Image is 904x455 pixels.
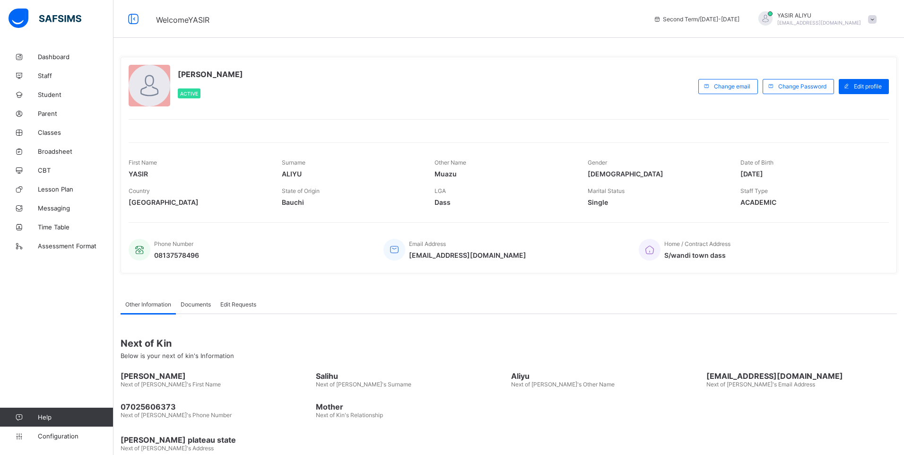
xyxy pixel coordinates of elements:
span: YASIR [129,170,268,178]
span: 08137578496 [154,251,199,259]
span: S/wandi town dass [664,251,730,259]
span: YASIR ALIYU [777,12,861,19]
span: Assessment Format [38,242,113,250]
span: Change email [714,83,750,90]
span: Parent [38,110,113,117]
span: [DATE] [740,170,879,178]
span: Documents [181,301,211,308]
span: Next of [PERSON_NAME]'s Address [121,445,214,452]
span: Welcome YASIR [156,15,209,25]
span: Muazu [435,170,574,178]
span: [GEOGRAPHIC_DATA] [129,198,268,206]
span: Country [129,187,150,194]
span: Email Address [409,240,446,247]
span: Staff Type [740,187,768,194]
span: Gender [588,159,607,166]
span: Edit Requests [220,301,256,308]
span: Date of Birth [740,159,774,166]
span: Configuration [38,432,113,440]
span: Classes [38,129,113,136]
span: Home / Contract Address [664,240,730,247]
span: Time Table [38,223,113,231]
span: Help [38,413,113,421]
span: Student [38,91,113,98]
span: Bauchi [282,198,421,206]
span: Staff [38,72,113,79]
img: safsims [9,9,81,28]
span: Other Name [435,159,466,166]
span: Surname [282,159,305,166]
span: Broadsheet [38,148,113,155]
span: Below is your next of kin's Information [121,352,234,359]
span: Next of Kin's Relationship [316,411,383,419]
span: [EMAIL_ADDRESS][DOMAIN_NAME] [409,251,526,259]
span: First Name [129,159,157,166]
span: CBT [38,166,113,174]
span: Active [180,91,198,96]
span: Next of [PERSON_NAME]'s Email Address [706,381,815,388]
span: [PERSON_NAME] [121,371,311,381]
span: Other Information [125,301,171,308]
span: Messaging [38,204,113,212]
span: Single [588,198,727,206]
div: YASIRALIYU [749,11,881,27]
span: Marital Status [588,187,625,194]
span: LGA [435,187,446,194]
span: 07025606373 [121,402,311,411]
span: Edit profile [854,83,882,90]
span: [DEMOGRAPHIC_DATA] [588,170,727,178]
span: [PERSON_NAME] plateau state [121,435,897,445]
span: Mother [316,402,506,411]
span: Phone Number [154,240,193,247]
span: [PERSON_NAME] [178,70,243,79]
span: Next of Kin [121,338,897,349]
span: Lesson Plan [38,185,113,193]
span: Change Password [778,83,826,90]
span: Next of [PERSON_NAME]'s First Name [121,381,221,388]
span: Next of [PERSON_NAME]'s Other Name [511,381,615,388]
span: Next of [PERSON_NAME]'s Phone Number [121,411,232,419]
span: ALIYU [282,170,421,178]
span: ACADEMIC [740,198,879,206]
span: Dashboard [38,53,113,61]
span: State of Origin [282,187,320,194]
span: session/term information [653,16,739,23]
span: Next of [PERSON_NAME]'s Surname [316,381,411,388]
span: Salihu [316,371,506,381]
span: [EMAIL_ADDRESS][DOMAIN_NAME] [706,371,897,381]
span: Dass [435,198,574,206]
span: [EMAIL_ADDRESS][DOMAIN_NAME] [777,20,861,26]
span: Aliyu [511,371,702,381]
